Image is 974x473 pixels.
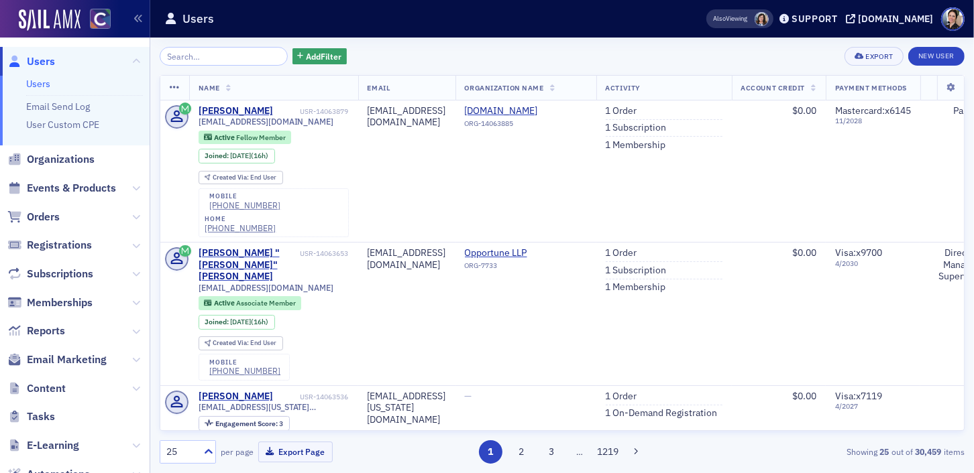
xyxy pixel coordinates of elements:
input: Search… [160,47,288,66]
a: 1 Membership [606,281,666,293]
span: [DATE] [230,151,251,160]
span: Engagement Score : [215,419,279,428]
div: [PERSON_NAME] [199,391,273,403]
a: E-Learning [7,438,79,453]
span: Visa : x9700 [835,247,882,259]
div: USR-14063653 [301,249,349,258]
span: Account Credit [741,83,805,92]
a: 1 Membership [606,139,666,151]
span: Email [368,83,390,92]
span: Organization Name [465,83,544,92]
a: New User [908,47,965,66]
a: Tasks [7,409,55,424]
div: mobile [209,358,280,366]
a: [PERSON_NAME] "[PERSON_NAME]" [PERSON_NAME] [199,247,299,283]
a: [PERSON_NAME] [199,105,273,117]
a: Orders [7,210,60,224]
span: Mastercard : x6145 [835,105,911,117]
span: Orders [27,210,60,224]
button: Export [845,47,903,66]
div: ORG-14063885 [465,119,587,133]
span: Created Via : [213,173,250,182]
div: End User [213,174,276,182]
span: Created Via : [213,338,250,347]
span: Beancount.co [465,105,587,117]
span: Registrations [27,238,92,253]
a: Active Fellow Member [204,133,285,141]
label: per page [221,446,254,458]
span: Content [27,381,66,396]
a: Content [7,381,66,396]
span: Memberships [27,295,93,310]
a: Events & Products [7,181,116,196]
a: Users [26,78,50,90]
a: Subscriptions [7,267,93,281]
span: [EMAIL_ADDRESS][DOMAIN_NAME] [199,283,334,293]
span: [EMAIL_ADDRESS][US_STATE][DOMAIN_NAME] [199,402,349,412]
span: Visa : x7119 [835,390,882,402]
div: Export [866,53,894,60]
a: [PHONE_NUMBER] [209,200,280,210]
div: [EMAIL_ADDRESS][DOMAIN_NAME] [368,105,446,129]
div: mobile [209,192,280,200]
span: Users [27,54,55,69]
div: [DOMAIN_NAME] [858,13,933,25]
span: $0.00 [792,105,816,117]
span: … [570,446,589,458]
span: — [465,390,472,402]
button: 1219 [596,440,620,464]
a: User Custom CPE [26,119,99,131]
a: Users [7,54,55,69]
button: 3 [540,440,563,464]
a: [PHONE_NUMBER] [209,366,280,376]
button: Export Page [258,442,333,462]
a: Active Associate Member [204,299,295,308]
div: Created Via: End User [199,171,283,185]
button: 1 [479,440,502,464]
span: Opportune LLP [465,247,587,259]
span: Activity [606,83,641,92]
a: [DOMAIN_NAME] [465,105,587,117]
a: View Homepage [80,9,111,31]
span: Profile [941,7,965,31]
img: SailAMX [90,9,111,29]
a: [PHONE_NUMBER] [205,223,276,233]
a: Memberships [7,295,93,310]
span: Reports [27,324,65,338]
h1: Users [182,11,214,27]
span: Viewing [714,14,748,23]
div: Joined: 2025-10-02 00:00:00 [199,315,275,330]
a: Email Send Log [26,100,90,113]
div: 3 [215,420,283,427]
a: 1 Order [606,105,637,117]
a: Organizations [7,152,95,167]
a: 1 Order [606,391,637,403]
div: [EMAIL_ADDRESS][US_STATE][DOMAIN_NAME] [368,391,446,426]
div: Active: Active: Fellow Member [199,131,292,144]
span: Stacy Svendsen [755,12,769,26]
a: Reports [7,324,65,338]
div: End User [213,340,276,347]
span: $0.00 [792,390,816,402]
span: Payment Methods [835,83,907,92]
span: Tasks [27,409,55,424]
a: 1 Subscription [606,265,667,277]
div: [EMAIL_ADDRESS][DOMAIN_NAME] [368,247,446,271]
span: Email Marketing [27,352,107,367]
a: Email Marketing [7,352,107,367]
div: USR-14063536 [275,393,349,401]
span: $0.00 [792,247,816,259]
button: 2 [509,440,533,464]
strong: 25 [877,446,891,458]
span: 4 / 2030 [835,259,911,268]
span: Events & Products [27,181,116,196]
span: Subscriptions [27,267,93,281]
div: Also [714,14,726,23]
button: AddFilter [292,48,347,65]
span: Organizations [27,152,95,167]
div: Joined: 2025-10-02 00:00:00 [199,149,275,163]
span: Name [199,83,220,92]
div: (16h) [230,318,268,326]
span: Active [214,133,236,142]
span: 11 / 2028 [835,117,911,125]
